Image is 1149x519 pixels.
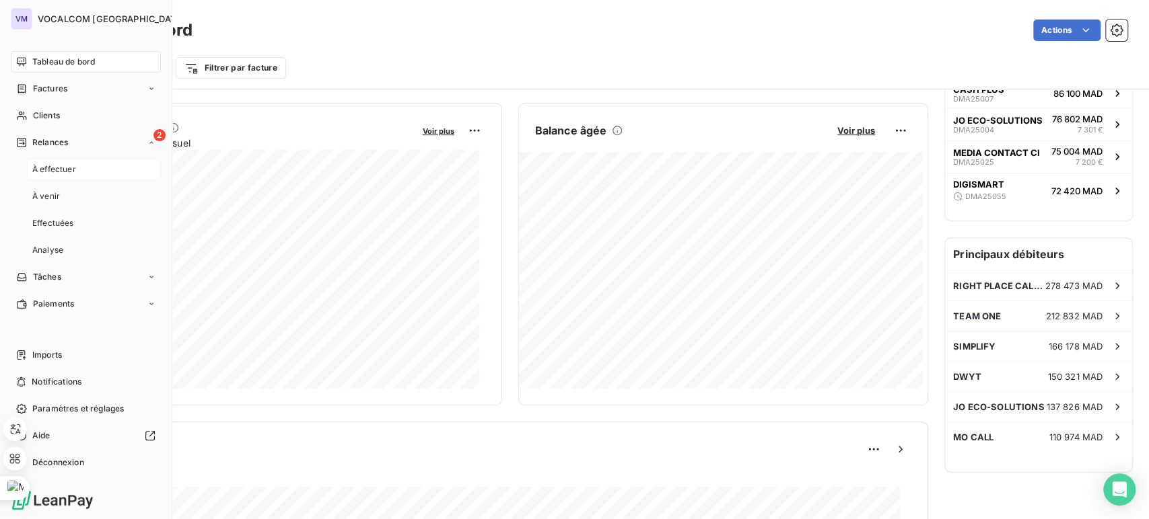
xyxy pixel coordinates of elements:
button: MEDIA CONTACT CIDMA2502575 004 MAD7 200 € [945,141,1132,173]
span: Tâches [33,271,61,283]
span: 2 [153,129,166,141]
span: MEDIA CONTACT CI [953,147,1040,158]
span: Voir plus [837,125,875,136]
span: Clients [33,110,60,122]
span: Factures [33,83,67,95]
button: Actions [1033,19,1101,41]
span: 7 200 € [1076,157,1103,168]
span: 278 473 MAD [1045,280,1103,291]
span: 72 420 MAD [1051,186,1103,196]
img: Logo LeanPay [11,489,94,511]
h6: Principaux débiteurs [945,238,1132,270]
button: Voir plus [419,124,458,136]
span: Déconnexion [32,456,84,469]
span: Analyse [32,244,63,256]
a: Aide [11,425,161,446]
span: Relances [32,136,68,149]
span: DMA25055 [965,192,1006,200]
span: 75 004 MAD [1051,146,1103,157]
span: 166 178 MAD [1048,341,1103,352]
button: Filtrer par facture [176,57,286,79]
span: DWYT [953,371,981,382]
div: VM [11,8,32,30]
div: Open Intercom Messenger [1103,473,1136,506]
span: À effectuer [32,163,76,175]
span: SIMPLIFY [953,341,996,352]
span: DMA25004 [953,126,994,134]
span: Imports [32,349,62,361]
span: Notifications [32,376,81,388]
span: 150 321 MAD [1047,371,1103,382]
span: Voir plus [423,126,454,136]
span: DIGISMART [953,179,1004,190]
span: Chiffre d'affaires mensuel [76,136,413,150]
span: JO ECO-SOLUTIONS [953,401,1044,412]
span: DMA25025 [953,158,994,166]
span: JO ECO-SOLUTIONS [953,115,1043,126]
span: À venir [32,190,60,202]
span: Tableau de bord [32,56,95,68]
span: RIGHT PLACE CALL [GEOGRAPHIC_DATA] [953,280,1045,291]
h6: Balance âgée [535,122,607,138]
button: JO ECO-SOLUTIONSDMA2500476 802 MAD7 301 € [945,108,1132,141]
span: TEAM ONE [953,311,1001,321]
span: Aide [32,430,50,442]
span: 137 826 MAD [1046,401,1103,412]
span: VOCALCOM [GEOGRAPHIC_DATA] [38,13,185,24]
button: CASH PLUSDMA2500786 100 MAD [945,78,1132,108]
button: DIGISMARTDMA2505572 420 MAD [945,173,1132,208]
span: Effectuées [32,217,74,229]
span: Paiements [33,298,74,310]
button: Voir plus [833,124,879,136]
span: MO CALL [953,432,994,442]
span: Paramètres et réglages [32,403,124,415]
span: 212 832 MAD [1045,311,1103,321]
span: 7 301 € [1078,124,1103,136]
span: DMA25007 [953,95,994,103]
span: 76 802 MAD [1052,114,1103,124]
span: 86 100 MAD [1053,88,1103,99]
span: 110 974 MAD [1049,432,1103,442]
